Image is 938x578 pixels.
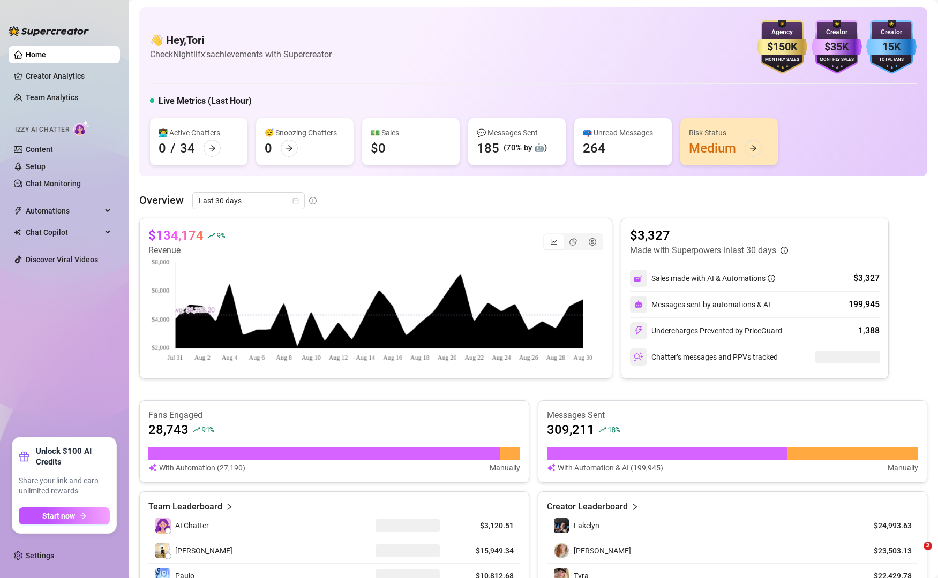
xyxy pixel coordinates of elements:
[19,476,110,497] span: Share your link and earn unlimited rewards
[589,238,596,246] span: dollar-circle
[199,193,298,209] span: Last 30 days
[757,20,807,74] img: gold-badge-CigiZidd.svg
[902,542,927,567] iframe: Intercom live chat
[866,57,917,64] div: Total Fans
[175,545,232,557] span: [PERSON_NAME]
[634,273,643,283] img: svg%3e
[630,348,778,366] div: Chatter’s messages and PPVs tracked
[226,500,233,513] span: right
[757,27,807,37] div: Agency
[543,233,603,250] div: segmented control
[9,26,89,36] img: logo-BBDzfeDw.svg
[14,229,21,236] img: Chat Copilot
[757,39,807,55] div: $150K
[630,227,788,244] article: $3,327
[208,144,216,152] span: arrow-right
[148,500,222,513] article: Team Leaderboard
[689,127,769,139] div: Risk Status
[583,127,663,139] div: 📪 Unread Messages
[547,462,556,474] img: svg%3e
[155,518,171,534] img: izzy-ai-chatter-avatar-DDCN_rTZ.svg
[265,140,272,157] div: 0
[216,230,224,240] span: 9 %
[26,162,46,171] a: Setup
[175,520,209,531] span: AI Chatter
[15,125,69,135] span: Izzy AI Chatter
[26,202,102,219] span: Automations
[201,424,214,435] span: 91 %
[26,224,102,241] span: Chat Copilot
[371,127,451,139] div: 💵 Sales
[634,352,643,362] img: svg%3e
[265,127,345,139] div: 😴 Snoozing Chatters
[159,127,239,139] div: 👩‍💻 Active Chatters
[19,507,110,524] button: Start nowarrow-right
[547,409,919,421] article: Messages Sent
[583,140,605,157] div: 264
[26,551,54,560] a: Settings
[812,20,862,74] img: purple-badge-B9DA21FR.svg
[148,409,520,421] article: Fans Engaged
[159,95,252,108] h5: Live Metrics (Last Hour)
[26,179,81,188] a: Chat Monitoring
[504,142,547,155] div: (70% by 🤖)
[569,238,577,246] span: pie-chart
[193,426,200,433] span: rise
[42,512,75,520] span: Start now
[286,144,293,152] span: arrow-right
[180,140,195,157] div: 34
[26,93,78,102] a: Team Analytics
[208,232,215,239] span: rise
[453,545,513,556] article: $15,949.34
[781,247,788,254] span: info-circle
[26,50,46,59] a: Home
[749,144,757,152] span: arrow-right
[148,462,157,474] img: svg%3e
[574,546,631,555] span: [PERSON_NAME]
[574,521,599,530] span: Lakelyn
[150,48,332,61] article: Check Nightlifx's achievements with Supercreator
[630,322,782,339] div: Undercharges Prevented by PriceGuard
[607,424,620,435] span: 18 %
[26,145,53,154] a: Content
[19,451,29,462] span: gift
[554,543,569,558] img: Amy Pond
[866,39,917,55] div: 15K
[757,57,807,64] div: Monthly Sales
[26,255,98,264] a: Discover Viral Videos
[858,324,880,337] div: 1,388
[599,426,606,433] span: rise
[371,140,386,157] div: $0
[768,275,775,282] span: info-circle
[148,227,204,244] article: $134,174
[14,207,22,215] span: thunderbolt
[554,518,569,533] img: Lakelyn
[651,272,775,284] div: Sales made with AI & Automations
[634,300,643,309] img: svg%3e
[477,140,499,157] div: 185
[558,462,663,474] article: With Automation & AI (199,945)
[150,33,332,48] h4: 👋 Hey, Tori
[477,127,557,139] div: 💬 Messages Sent
[812,57,862,64] div: Monthly Sales
[812,27,862,37] div: Creator
[148,421,189,438] article: 28,743
[550,238,558,246] span: line-chart
[26,67,111,85] a: Creator Analytics
[309,197,317,204] span: info-circle
[853,272,880,285] div: $3,327
[36,446,110,467] strong: Unlock $100 AI Credits
[79,512,87,520] span: arrow-right
[155,543,170,558] img: Adam Bautista
[490,462,520,474] article: Manually
[634,326,643,336] img: svg%3e
[849,298,880,311] div: 199,945
[812,39,862,55] div: $35K
[863,520,912,531] article: $24,993.63
[547,500,628,513] article: Creator Leaderboard
[630,244,776,257] article: Made with Superpowers in last 30 days
[159,462,245,474] article: With Automation (27,190)
[866,20,917,74] img: blue-badge-DgoSNQY1.svg
[863,545,912,556] article: $23,503.13
[159,140,166,157] div: 0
